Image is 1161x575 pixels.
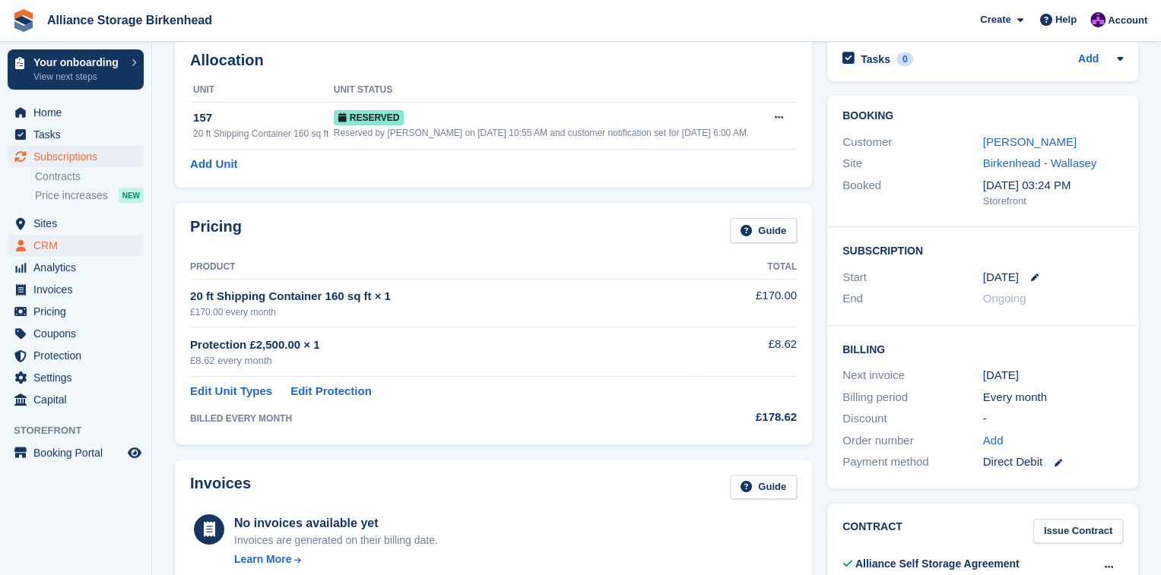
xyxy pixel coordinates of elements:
div: - [983,410,1124,428]
div: 0 [896,52,914,66]
span: Reserved [334,110,404,125]
p: Your onboarding [33,57,124,68]
div: Reserved by [PERSON_NAME] on [DATE] 10:55 AM and customer notification set for [DATE] 6:00 AM. [334,126,764,140]
a: menu [8,323,144,344]
div: Booked [842,177,983,209]
div: 20 ft Shipping Container 160 sq ft × 1 [190,288,693,305]
h2: Booking [842,110,1123,122]
div: BILLED EVERY MONTH [190,412,693,425]
h2: Invoices [190,475,251,500]
div: Next invoice [842,367,983,384]
a: [PERSON_NAME] [983,135,1077,148]
a: Preview store [125,444,144,462]
div: £178.62 [693,409,797,426]
span: CRM [33,235,125,256]
a: Add Unit [190,156,237,173]
a: menu [8,301,144,322]
a: menu [8,279,144,300]
a: Edit Unit Types [190,383,272,400]
div: Learn More [234,551,291,567]
h2: Billing [842,341,1123,356]
div: Direct Debit [983,453,1124,471]
a: menu [8,442,144,463]
span: Tasks [33,124,125,145]
th: Unit Status [334,78,764,103]
div: Payment method [842,453,983,471]
a: Alliance Storage Birkenhead [41,8,218,33]
a: Add [1078,51,1099,68]
div: 157 [193,109,334,127]
a: Price increases NEW [35,187,144,204]
div: No invoices available yet [234,514,438,532]
div: Discount [842,410,983,428]
a: menu [8,257,144,278]
div: 20 ft Shipping Container 160 sq ft [193,127,334,141]
h2: Subscription [842,242,1123,257]
span: Account [1108,13,1147,28]
a: menu [8,146,144,167]
div: Billing period [842,389,983,406]
p: View next steps [33,70,124,84]
a: menu [8,102,144,123]
a: menu [8,345,144,366]
div: Order number [842,432,983,450]
span: Coupons [33,323,125,344]
a: Edit Protection [290,383,372,400]
span: Create [980,12,1010,27]
div: Customer [842,134,983,151]
a: Contracts [35,169,144,184]
th: Total [693,255,797,280]
span: Booking Portal [33,442,125,463]
h2: Tasks [861,52,890,66]
span: Ongoing [983,292,1026,305]
time: 2025-08-31 23:00:00 UTC [983,269,1019,286]
div: End [842,290,983,308]
div: Every month [983,389,1124,406]
div: Invoices are generated on their billing date. [234,532,438,548]
span: Subscriptions [33,146,125,167]
a: menu [8,213,144,234]
a: Guide [730,218,797,243]
span: Analytics [33,257,125,278]
span: Protection [33,345,125,366]
th: Product [190,255,693,280]
td: £170.00 [693,279,797,327]
div: NEW [119,188,144,203]
div: [DATE] [983,367,1124,384]
a: Birkenhead - Wallasey [983,156,1097,169]
h2: Allocation [190,52,797,69]
div: £170.00 every month [190,305,693,319]
a: Add [983,432,1004,450]
a: menu [8,235,144,256]
h2: Pricing [190,218,242,243]
span: Pricing [33,301,125,322]
div: Storefront [983,194,1124,209]
span: Sites [33,213,125,234]
div: Protection £2,500.00 × 1 [190,336,693,354]
a: Your onboarding View next steps [8,49,144,90]
a: Learn More [234,551,438,567]
span: Storefront [14,423,151,438]
img: Romilly Norton [1090,12,1105,27]
span: Settings [33,367,125,388]
a: menu [8,389,144,410]
a: menu [8,124,144,145]
a: Guide [730,475,797,500]
div: Site [842,155,983,172]
img: stora-icon-8386f47178a22dfd0bd8f6a31ec36ba5ce8667c1dd55bd0f319d3a0aa187defe.svg [12,9,35,32]
h2: Contract [842,519,902,544]
span: Help [1055,12,1077,27]
a: Issue Contract [1033,519,1123,544]
a: menu [8,367,144,388]
div: £8.62 every month [190,353,693,368]
span: Home [33,102,125,123]
td: £8.62 [693,327,797,377]
th: Unit [190,78,334,103]
span: Price increases [35,188,108,203]
div: Start [842,269,983,286]
span: Invoices [33,279,125,300]
div: [DATE] 03:24 PM [983,177,1124,194]
span: Capital [33,389,125,410]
